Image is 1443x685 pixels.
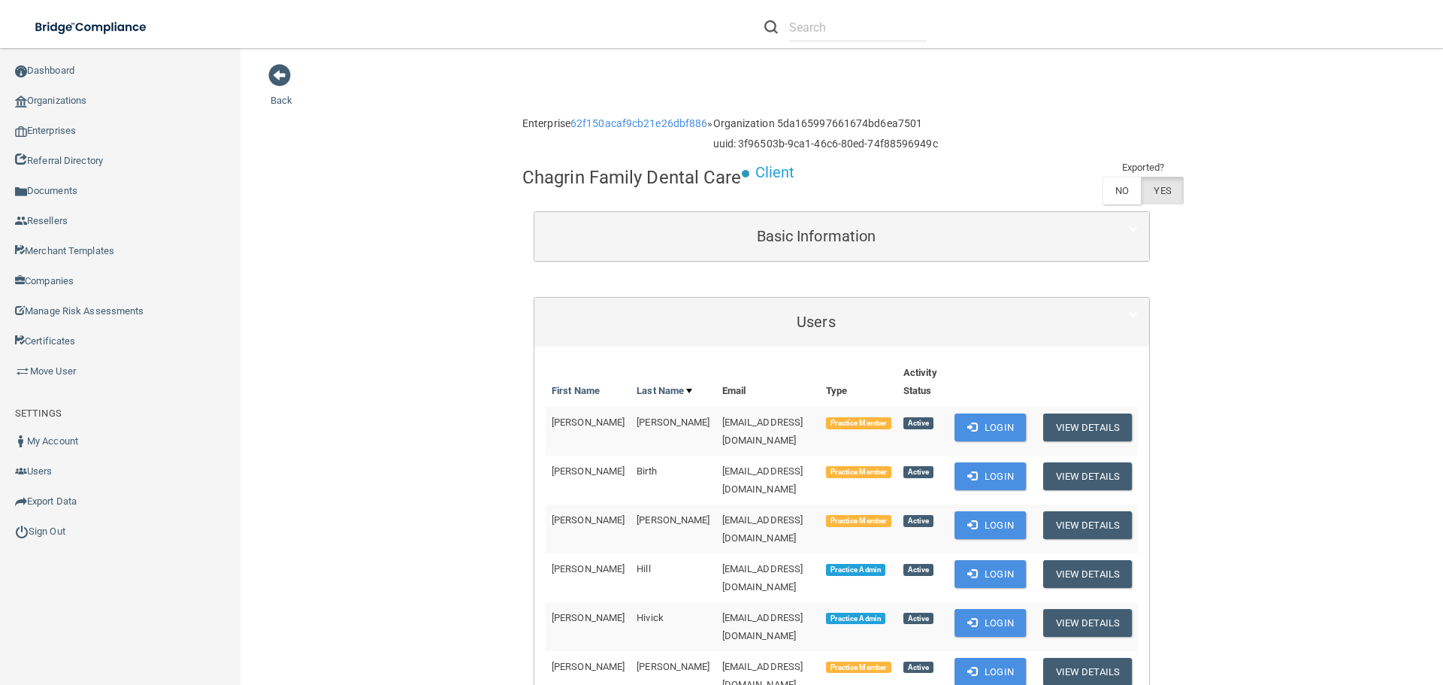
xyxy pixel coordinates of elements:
[15,465,27,477] img: icon-users.e205127d.png
[23,12,161,43] img: bridge_compliance_login_screen.278c3ca4.svg
[903,417,933,429] span: Active
[897,358,948,407] th: Activity Status
[637,417,709,428] span: [PERSON_NAME]
[1183,578,1425,638] iframe: Drift Widget Chat Controller
[546,305,1138,339] a: Users
[1043,462,1132,490] button: View Details
[954,462,1026,490] button: Login
[713,138,938,150] h6: uuid: 3f96503b-9ca1-46c6-80ed-74f88596949c
[903,613,933,625] span: Active
[722,417,803,446] span: [EMAIL_ADDRESS][DOMAIN_NAME]
[552,563,625,574] span: [PERSON_NAME]
[826,515,891,527] span: Practice Member
[271,77,292,106] a: Back
[716,358,820,407] th: Email
[637,612,664,623] span: Hivick
[820,358,897,407] th: Type
[1043,609,1132,637] button: View Details
[826,662,891,674] span: Practice Member
[637,661,709,672] span: [PERSON_NAME]
[1043,560,1132,588] button: View Details
[1103,177,1141,205] label: NO
[15,65,27,77] img: ic_dashboard_dark.d01f4a41.png
[903,515,933,527] span: Active
[903,564,933,576] span: Active
[903,466,933,478] span: Active
[903,662,933,674] span: Active
[15,525,29,538] img: ic_power_dark.7ecde6b1.png
[552,661,625,672] span: [PERSON_NAME]
[826,613,885,625] span: Practice Admin
[522,168,742,187] h4: Chagrin Family Dental Care
[954,609,1026,637] button: Login
[15,435,27,447] img: ic_user_dark.df1a06c3.png
[15,405,62,423] label: SETTINGS
[522,118,713,129] h6: Enterprise »
[722,465,803,495] span: [EMAIL_ADDRESS][DOMAIN_NAME]
[15,215,27,227] img: ic_reseller.de258add.png
[1103,159,1184,177] td: Exported?
[1043,414,1132,441] button: View Details
[826,466,891,478] span: Practice Member
[546,314,1087,330] h5: Users
[954,511,1026,539] button: Login
[546,228,1087,244] h5: Basic Information
[637,563,650,574] span: Hill
[637,514,709,526] span: [PERSON_NAME]
[789,14,927,41] input: Search
[722,563,803,593] span: [EMAIL_ADDRESS][DOMAIN_NAME]
[15,186,27,198] img: icon-documents.8dae5593.png
[15,364,30,379] img: briefcase.64adab9b.png
[722,612,803,641] span: [EMAIL_ADDRESS][DOMAIN_NAME]
[826,564,885,576] span: Practice Admin
[954,414,1026,441] button: Login
[637,382,692,400] a: Last Name
[826,417,891,429] span: Practice Member
[637,465,657,477] span: Birth
[570,117,707,129] a: 62f150acaf9cb21e26dbf886
[755,159,795,186] p: Client
[954,560,1026,588] button: Login
[552,514,625,526] span: [PERSON_NAME]
[552,612,625,623] span: [PERSON_NAME]
[15,95,27,108] img: organization-icon.f8decf85.png
[15,126,27,137] img: enterprise.0d942306.png
[552,382,600,400] a: First Name
[1043,511,1132,539] button: View Details
[764,20,778,34] img: ic-search.3b580494.png
[552,417,625,428] span: [PERSON_NAME]
[722,514,803,544] span: [EMAIL_ADDRESS][DOMAIN_NAME]
[546,220,1138,253] a: Basic Information
[713,118,938,129] h6: Organization 5da165997661674bd6ea7501
[1141,177,1183,205] label: YES
[552,465,625,477] span: [PERSON_NAME]
[15,496,27,508] img: icon-export.b9366987.png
